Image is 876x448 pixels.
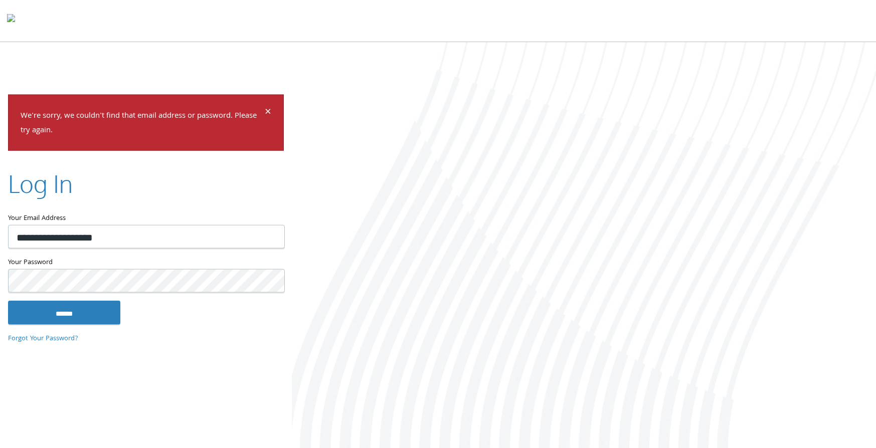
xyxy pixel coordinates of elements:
[21,109,263,138] p: We're sorry, we couldn't find that email address or password. Please try again.
[8,166,73,200] h2: Log In
[7,11,15,31] img: todyl-logo-dark.svg
[8,256,284,269] label: Your Password
[265,107,271,119] button: Dismiss alert
[8,333,78,344] a: Forgot Your Password?
[265,103,271,123] span: ×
